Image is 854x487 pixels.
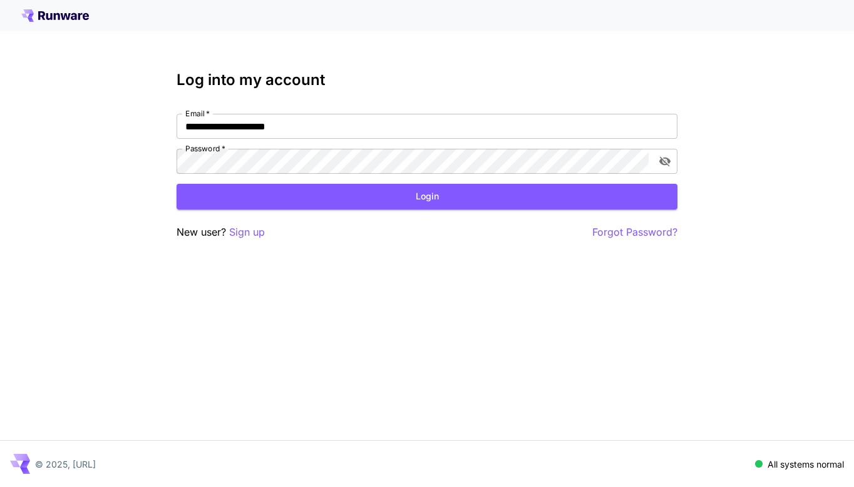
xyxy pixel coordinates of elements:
[768,458,844,471] p: All systems normal
[592,224,677,240] button: Forgot Password?
[229,224,265,240] button: Sign up
[35,458,96,471] p: © 2025, [URL]
[177,184,677,209] button: Login
[654,150,676,173] button: toggle password visibility
[177,71,677,89] h3: Log into my account
[185,143,225,154] label: Password
[177,224,265,240] p: New user?
[185,108,210,119] label: Email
